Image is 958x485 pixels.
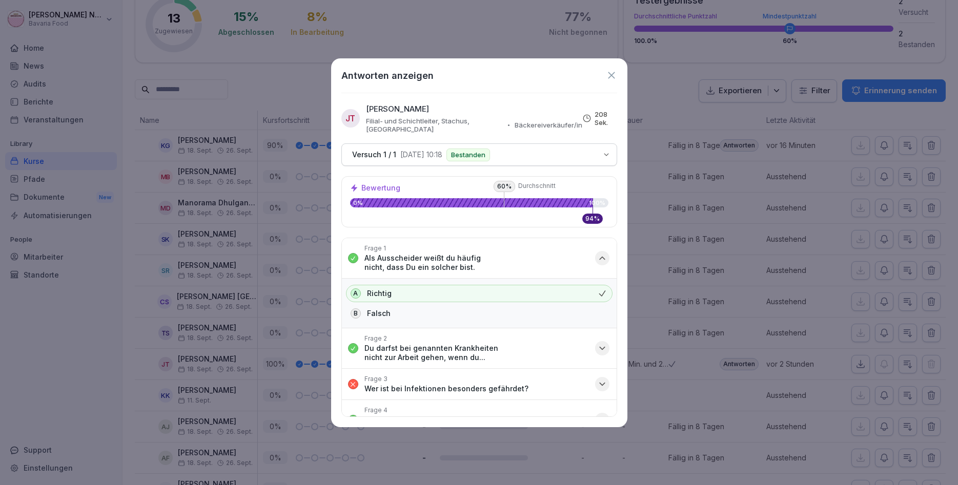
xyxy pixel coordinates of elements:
[400,151,442,159] p: [DATE] 10:18
[352,150,396,159] p: Versuch 1 / 1
[364,415,589,434] p: Eine Kontamination kann dazu führen, dass der Betrieb geschlossen werden muss.
[361,184,400,192] p: Bewertung
[342,369,617,399] button: Frage 3Wer ist bei Infektionen besonders gefährdet?
[585,216,600,222] p: 94 %
[518,182,580,190] span: Durchschnitt
[342,328,617,368] button: Frage 2Du darfst bei genannten Krankheiten nicht zur Arbeit gehen, wenn du...
[494,181,515,192] p: 60 %
[364,344,589,362] p: Du darfst bei genannten Krankheiten nicht zur Arbeit gehen, wenn du...
[364,384,528,393] p: Wer ist bei Infektionen besonders gefährdet?
[367,289,392,298] p: Richtig
[367,309,391,318] p: Falsch
[589,200,605,206] p: 100%
[342,400,617,440] button: Frage 4Eine Kontamination kann dazu führen, dass der Betrieb geschlossen werden muss.
[366,117,503,133] p: Filial- und Schichtleiter, Stachus, [GEOGRAPHIC_DATA]
[353,289,358,298] p: A
[364,254,589,272] p: Als Ausscheider weißt du häufig nicht, dass Du ein solcher bist.
[451,152,485,158] p: Bestanden
[366,103,429,115] p: [PERSON_NAME]
[342,278,617,328] div: Frage 1Als Ausscheider weißt du häufig nicht, dass Du ein solcher bist.
[364,244,386,252] p: Frage 1
[515,121,582,129] p: Bäckereiverkäufer/in
[350,200,593,206] p: 0%
[341,69,434,82] h1: Antworten anzeigen
[364,375,388,383] p: Frage 3
[364,406,388,414] p: Frage 4
[342,238,617,278] button: Frage 1Als Ausscheider weißt du häufig nicht, dass Du ein solcher bist.
[354,309,358,318] p: B
[595,110,617,126] p: 208 Sek.
[341,109,360,128] div: JT
[364,334,387,343] p: Frage 2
